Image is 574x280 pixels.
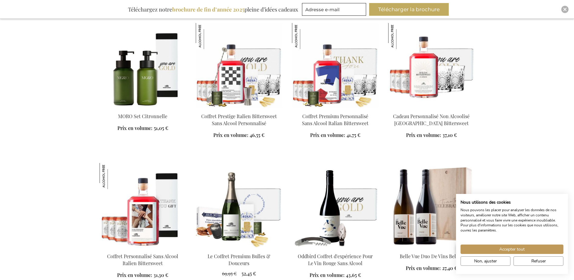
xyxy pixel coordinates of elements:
a: Prix en volume: 51,05 € [117,125,168,132]
h2: Nous utilisons des cookies [461,200,563,205]
img: Oddbird Non-Alcoholic Red Wine Experience Box [292,163,379,248]
a: Personalised Non-Alcoholic Italian Bittersweet Set Coffret Personnalisé Sans Alcool Italien Bitte... [100,245,186,251]
a: MORO Set Citronnelle [118,113,167,119]
img: Cadeau Personnalisé Non Alcoolisé Italien Bittersweet [388,23,414,49]
div: Close [561,6,569,13]
span: Prix en volume: [117,125,153,131]
span: Accepter tout [499,246,525,252]
span: 69,95 € [222,270,237,277]
img: Coffret Personnalisé Sans Alcool Italien Bittersweet [100,163,126,189]
img: Coffret Premium Personnalisé Sans Alcool Italian Bittersweet [292,23,318,49]
span: Prix en volume: [406,132,441,138]
a: Prix en volume: 41,75 € [310,132,360,139]
form: marketing offers and promotions [302,3,368,18]
a: Coffret Premium Personnalisé Sans Alcool Italian Bittersweet [302,113,369,126]
img: Personalised Non-Alcoholic Italian Bittersweet Premium Set [292,23,379,108]
span: 43,65 € [346,272,361,278]
a: Prix en volume: 27,40 € [406,265,457,272]
span: Prix en volume: [310,132,345,138]
button: Refuser tous les cookies [513,256,563,266]
p: Nous pouvons les placer pour analyser les données de nos visiteurs, améliorer notre site Web, aff... [461,208,563,233]
span: 52,45 € [241,270,256,277]
span: 37,10 € [442,132,457,138]
img: The Premium Bubbles & Bites Set [196,163,282,248]
span: Refuser [531,258,546,264]
a: Personalised Non-Alcoholic Italian Bittersweet Gift Cadeau Personnalisé Non Alcoolisé Italien Bit... [388,105,475,111]
img: Belle Vue Duo De Vins Belges [388,163,475,248]
button: Télécharger la brochure [369,3,449,16]
a: Belle Vue Duo De Vins Belges [388,245,475,251]
span: Prix en volume: [213,132,248,138]
a: Cadeau Personnalisé Non Alcoolisé [GEOGRAPHIC_DATA] Bittersweet [393,113,470,126]
span: Prix en volume: [406,265,441,271]
button: Ajustez les préférences de cookie [461,256,510,266]
img: Coffret Prestige Italien Bittersweet Sans Alcool Personnalisé [196,23,222,49]
a: Prix en volume: 37,10 € [406,132,457,139]
span: Non, ajuster [474,258,497,264]
img: Close [563,8,567,11]
a: Coffret Personnalisé Sans Alcool Italien Bittersweet [107,253,178,266]
span: 41,75 € [346,132,360,138]
img: Personalised Non-Alcoholic Italian Bittersweet Set [100,163,186,248]
a: Personalised Non-Alcoholic Italian Bittersweet Premium Set Coffret Premium Personnalisé Sans Alco... [292,105,379,111]
img: Personalised Non-Alcoholic Italian Bittersweet Gift [388,23,475,108]
a: Coffret Prestige Italien Bittersweet Sans Alcool Personnalisé Coffret Prestige Italien Bitterswee... [196,105,282,111]
img: MORO Lemongrass Set [100,23,186,108]
div: Téléchargez notre pleine d’idées cadeaux [125,3,301,16]
span: Prix en volume: [310,272,345,278]
a: Oddbird Coffret d'expérience Pour Le Vin Rouge Sans Alcool [298,253,373,266]
b: brochure de fin d’année 2025 [172,6,244,13]
button: Accepter tous les cookies [461,245,563,254]
a: Coffret Prestige Italien Bittersweet Sans Alcool Personnalisé [201,113,277,126]
img: Coffret Prestige Italien Bittersweet Sans Alcool Personnalisé [196,23,282,108]
span: 27,40 € [442,265,457,271]
a: MORO Lemongrass Set [100,105,186,111]
span: 51,05 € [154,125,168,131]
input: Adresse e-mail [302,3,366,16]
a: Prix en volume: 46,55 € [213,132,264,139]
a: Prix en volume: 43,65 € [310,272,361,279]
a: Prix en volume: 31,30 € [117,272,168,279]
span: Prix en volume: [117,272,152,278]
a: Oddbird Non-Alcoholic Red Wine Experience Box [292,245,379,251]
span: 31,30 € [153,272,168,278]
a: Le Coffret Premium Bulles & Douceurs [208,253,270,266]
span: 46,55 € [250,132,264,138]
a: Belle Vue Duo De Vins Belges [400,253,463,259]
a: The Premium Bubbles & Bites Set [196,245,282,251]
